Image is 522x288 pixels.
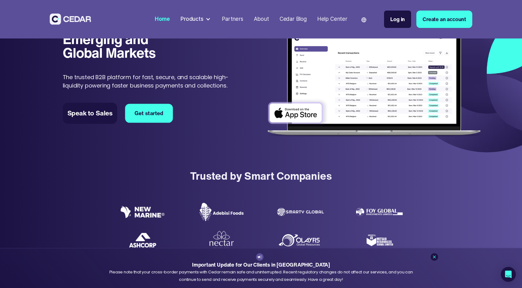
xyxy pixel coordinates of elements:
div: Open Intercom Messenger [501,267,516,282]
div: About [254,15,269,23]
img: Ashcorp Logo [129,232,157,248]
img: Olayfis global resources logo [277,232,324,248]
img: Mitsab Resources Global Limited Logo [365,226,393,254]
div: Products [178,13,214,26]
img: Smarty Global logo [277,208,324,216]
a: Partners [219,12,246,26]
a: Home [152,12,172,26]
img: world icon [361,17,366,22]
img: New Marine logo [119,206,166,218]
a: Help Center [314,12,350,26]
a: Cedar Blog [277,12,309,26]
p: The trusted B2B platform for fast, secure, and scalable high-liquidity powering faster business p... [63,73,236,90]
img: Nectar Beauty Hub logo [208,230,236,250]
img: Adebisi Foods logo [198,202,245,222]
a: Log in [384,11,411,28]
div: Products [181,15,204,23]
div: Help Center [317,15,347,23]
a: Speak to Sales [63,103,117,124]
img: Foy Global Investments Limited Logo [356,208,403,216]
a: Create an account [416,11,472,28]
a: About [251,12,272,26]
div: Cedar Blog [280,15,307,23]
div: Home [155,15,170,23]
a: Get started [125,104,173,123]
div: Log in [390,15,405,23]
div: Partners [222,15,243,23]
